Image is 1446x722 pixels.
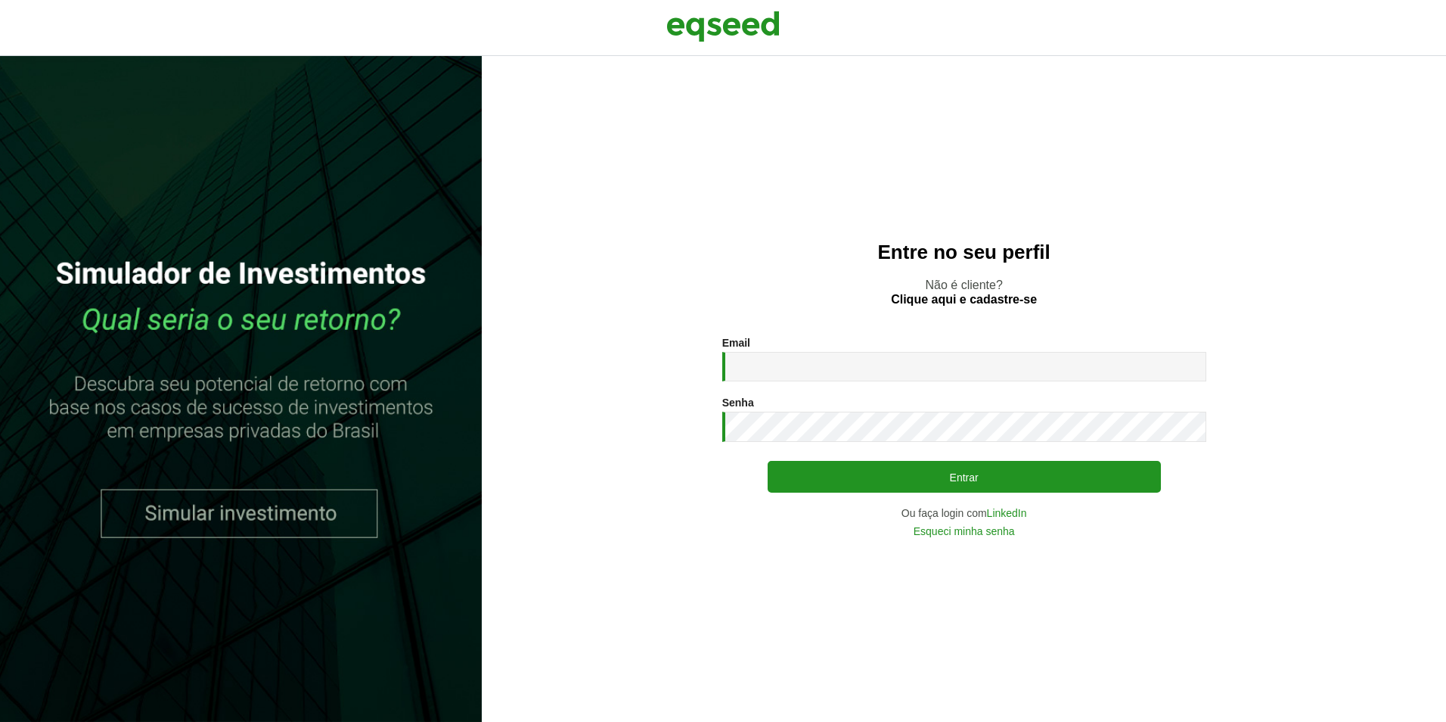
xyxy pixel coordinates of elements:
[512,241,1416,263] h2: Entre no seu perfil
[768,461,1161,493] button: Entrar
[722,397,754,408] label: Senha
[512,278,1416,307] p: Não é cliente?
[722,508,1206,518] div: Ou faça login com
[914,526,1015,537] a: Esqueci minha senha
[722,338,750,348] label: Email
[891,294,1037,306] a: Clique aqui e cadastre-se
[666,8,780,45] img: EqSeed Logo
[987,508,1027,518] a: LinkedIn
